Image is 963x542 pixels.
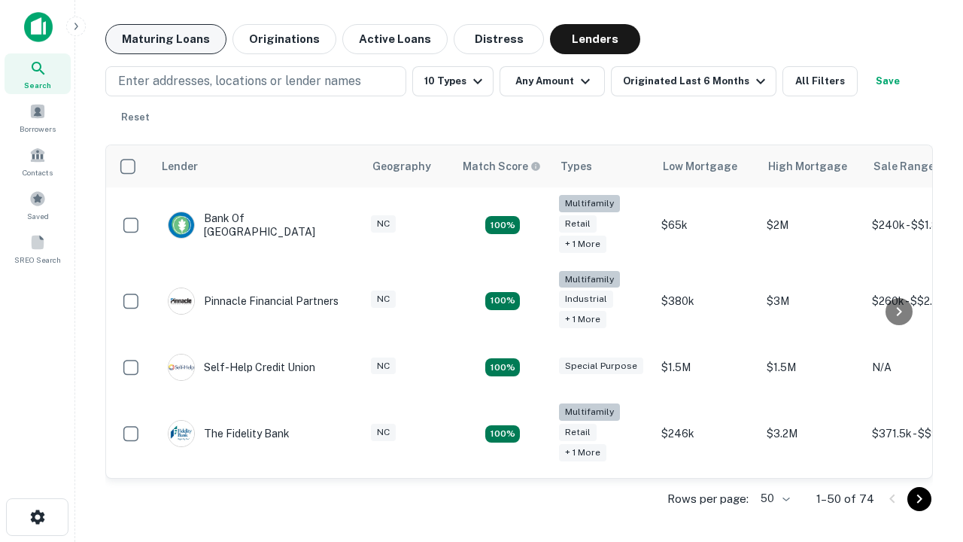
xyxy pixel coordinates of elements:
[907,487,931,511] button: Go to next page
[559,403,620,421] div: Multifamily
[654,263,759,340] td: $380k
[5,228,71,269] a: SREO Search
[463,158,541,175] div: Capitalize uses an advanced AI algorithm to match your search with the best lender. The match sco...
[169,421,194,446] img: picture
[372,157,431,175] div: Geography
[412,66,494,96] button: 10 Types
[873,157,934,175] div: Sale Range
[232,24,336,54] button: Originations
[169,288,194,314] img: picture
[759,145,864,187] th: High Mortgage
[5,97,71,138] a: Borrowers
[342,24,448,54] button: Active Loans
[5,141,71,181] a: Contacts
[153,145,363,187] th: Lender
[667,490,749,508] p: Rows per page:
[371,291,396,308] div: NC
[371,424,396,441] div: NC
[485,425,520,443] div: Matching Properties: 10, hasApolloMatch: undefined
[559,291,613,308] div: Industrial
[454,145,551,187] th: Capitalize uses an advanced AI algorithm to match your search with the best lender. The match sco...
[27,210,49,222] span: Saved
[168,288,339,315] div: Pinnacle Financial Partners
[14,254,61,266] span: SREO Search
[759,263,864,340] td: $3M
[23,166,53,178] span: Contacts
[168,212,348,239] div: Bank Of [GEOGRAPHIC_DATA]
[551,145,654,187] th: Types
[24,12,53,42] img: capitalize-icon.png
[111,102,159,132] button: Reset
[654,339,759,396] td: $1.5M
[560,157,592,175] div: Types
[485,358,520,376] div: Matching Properties: 11, hasApolloMatch: undefined
[759,396,864,472] td: $3.2M
[162,157,198,175] div: Lender
[816,490,874,508] p: 1–50 of 74
[454,24,544,54] button: Distress
[118,72,361,90] p: Enter addresses, locations or lender names
[550,24,640,54] button: Lenders
[5,53,71,94] a: Search
[864,66,912,96] button: Save your search to get updates of matches that match your search criteria.
[371,215,396,233] div: NC
[500,66,605,96] button: Any Amount
[24,79,51,91] span: Search
[559,195,620,212] div: Multifamily
[782,66,858,96] button: All Filters
[463,158,538,175] h6: Match Score
[169,355,194,380] img: picture
[371,358,396,375] div: NC
[755,488,792,510] div: 50
[654,187,759,263] td: $65k
[559,236,606,253] div: + 1 more
[888,373,963,446] iframe: Chat Widget
[105,66,406,96] button: Enter addresses, locations or lender names
[559,424,597,441] div: Retail
[485,292,520,310] div: Matching Properties: 14, hasApolloMatch: undefined
[559,358,643,375] div: Special Purpose
[363,145,454,187] th: Geography
[168,354,315,381] div: Self-help Credit Union
[663,157,737,175] div: Low Mortgage
[559,271,620,288] div: Multifamily
[654,396,759,472] td: $246k
[168,420,290,447] div: The Fidelity Bank
[169,212,194,238] img: picture
[559,215,597,233] div: Retail
[759,187,864,263] td: $2M
[654,145,759,187] th: Low Mortgage
[485,216,520,234] div: Matching Properties: 17, hasApolloMatch: undefined
[768,157,847,175] div: High Mortgage
[759,339,864,396] td: $1.5M
[105,24,226,54] button: Maturing Loans
[559,444,606,461] div: + 1 more
[20,123,56,135] span: Borrowers
[611,66,776,96] button: Originated Last 6 Months
[559,311,606,328] div: + 1 more
[5,184,71,225] a: Saved
[623,72,770,90] div: Originated Last 6 Months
